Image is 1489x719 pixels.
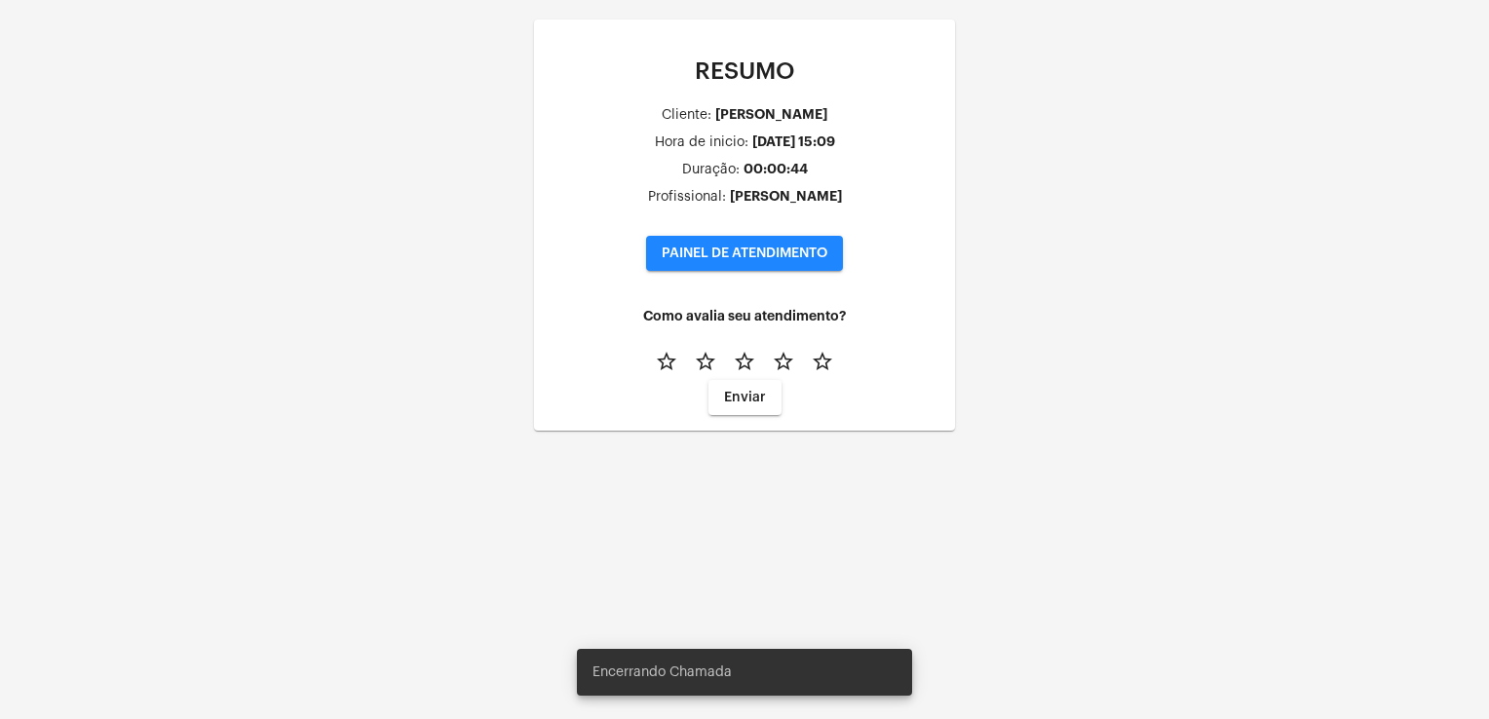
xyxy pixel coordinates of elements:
[550,58,939,84] p: RESUMO
[592,662,732,682] span: Encerrando Chamada
[708,380,782,415] button: Enviar
[733,350,756,373] mat-icon: star_border
[694,350,717,373] mat-icon: star_border
[715,107,827,122] div: [PERSON_NAME]
[772,350,795,373] mat-icon: star_border
[655,350,678,373] mat-icon: star_border
[682,163,740,177] div: Duração:
[730,189,842,204] div: [PERSON_NAME]
[752,134,835,149] div: [DATE] 15:09
[662,108,711,123] div: Cliente:
[662,246,827,260] span: PAINEL DE ATENDIMENTO
[550,309,939,323] h4: Como avalia seu atendimento?
[646,236,843,271] button: PAINEL DE ATENDIMENTO
[655,135,748,150] div: Hora de inicio:
[724,391,766,404] span: Enviar
[744,162,808,176] div: 00:00:44
[811,350,834,373] mat-icon: star_border
[648,190,726,205] div: Profissional:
